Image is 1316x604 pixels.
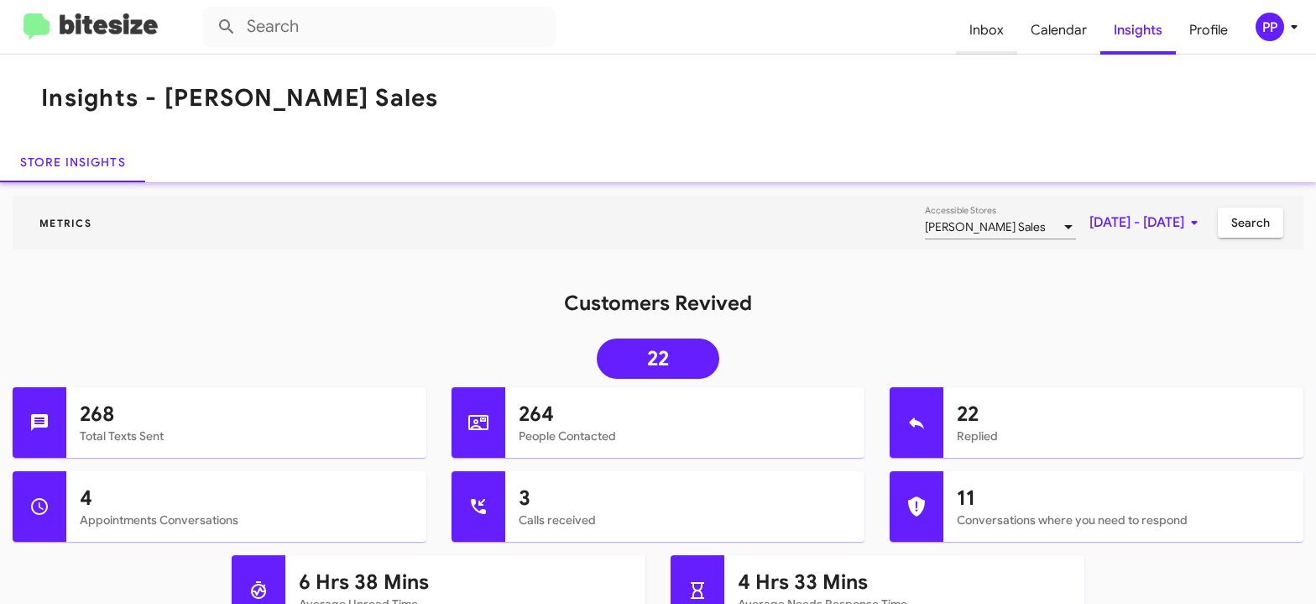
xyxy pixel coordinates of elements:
h1: 3 [519,485,852,512]
button: Search [1218,207,1283,238]
mat-card-subtitle: Conversations where you need to respond [957,512,1290,528]
h1: Insights - [PERSON_NAME] Sales [41,85,439,112]
a: Calendar [1017,6,1100,55]
a: Inbox [956,6,1017,55]
mat-card-subtitle: Total Texts Sent [80,428,413,444]
a: Insights [1100,6,1176,55]
button: [DATE] - [DATE] [1076,207,1218,238]
mat-card-subtitle: Calls received [519,512,852,528]
h1: 264 [519,401,852,428]
span: 22 [647,350,669,367]
a: Profile [1176,6,1241,55]
span: [DATE] - [DATE] [1089,207,1204,238]
h1: 11 [957,485,1290,512]
mat-card-subtitle: People Contacted [519,428,852,444]
input: Search [203,7,556,47]
h1: 6 Hrs 38 Mins [299,569,632,596]
h1: 4 Hrs 33 Mins [738,569,1071,596]
button: PP [1241,13,1298,41]
span: Search [1231,207,1270,238]
mat-card-subtitle: Replied [957,428,1290,444]
div: PP [1256,13,1284,41]
h1: 4 [80,485,413,512]
span: Metrics [26,217,105,229]
h1: 268 [80,401,413,428]
span: [PERSON_NAME] Sales [925,219,1046,234]
h1: 22 [957,401,1290,428]
mat-card-subtitle: Appointments Conversations [80,512,413,528]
